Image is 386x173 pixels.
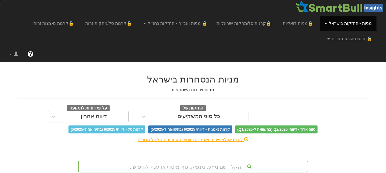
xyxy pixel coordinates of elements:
[14,136,373,143] div: לחץ כאן לצפייה בתאריכי הדיווחים האחרונים של כל הגופים
[139,16,212,31] a: 🔒 מניות ואג״ח - החזקות בחו״ל
[177,113,220,120] div: כל סוגי המשקיעים
[79,161,308,172] div: הקלד שם ני״ע, מנפיק, גוף מוסדי או ענף לחיפוש...
[67,105,110,112] span: על פי דוחות לתקופה
[29,51,32,57] span: ?
[148,125,232,133] span: קרנות נאמנות - דיווחי 6/2025 (בהשוואה ל-5/2025)
[81,16,138,31] a: 🔒קרנות סל/מחקות זרות
[18,74,368,84] h2: מניות הנסחרות בישראל
[68,125,145,133] span: קרנות סל - דיווחי 6/2025 (בהשוואה ל-5/2025)
[295,0,386,13] img: Smartbull
[23,46,38,62] a: ?
[29,16,81,31] a: 🔒קרנות נאמנות זרות
[18,87,368,92] h5: מניות ויחידות השתתפות
[278,16,320,31] a: 🔒מניות דואליות
[212,16,278,31] a: 🔒קרנות סל/מחקות ישראליות
[180,105,206,112] span: החזקות של
[235,125,318,133] span: טווח ארוך - דיווחי Q2/2025 (בהשוואה ל-Q1/2025)
[320,16,376,31] a: מניות - החזקות בישראל
[81,113,107,120] div: דיווח אחרון
[323,31,376,46] a: 🔒 נכסים אלטרנטיבים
